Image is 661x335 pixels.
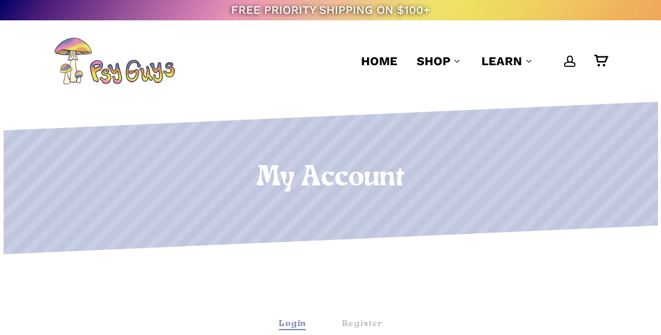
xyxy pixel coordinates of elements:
[594,54,607,68] a: Cart
[481,53,534,69] a: Learn
[417,54,450,68] span: Shop
[54,37,175,85] img: PsyGuys
[351,20,607,102] nav: Main Menu
[361,54,398,68] span: Home
[361,53,398,69] a: Home
[279,318,306,330] div: Login
[481,54,522,68] span: Learn
[342,318,383,330] div: Register
[417,53,462,69] a: Shop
